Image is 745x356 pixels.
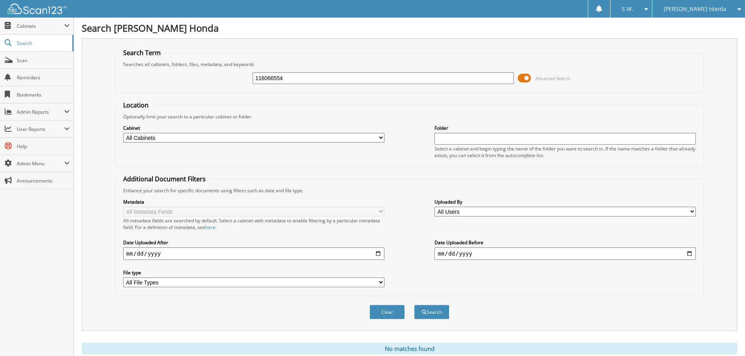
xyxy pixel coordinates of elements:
[17,126,64,132] span: User Reports
[123,217,384,231] div: All metadata fields are searched by default. Select a cabinet with metadata to enable filtering b...
[17,109,64,115] span: Admin Reports
[123,247,384,260] input: start
[434,145,696,159] div: Select a cabinet and begin typing the name of the folder you want to search in. If the name match...
[622,7,633,11] span: S W.
[119,187,700,194] div: Enhance your search for specific documents using filters such as date and file type.
[664,7,726,11] span: [PERSON_NAME] Honda
[17,160,64,167] span: Admin Menu
[370,305,405,319] button: Clear
[119,61,700,68] div: Searches all cabinets, folders, files, metadata, and keywords
[434,199,696,205] label: Uploaded By
[434,125,696,131] label: Folder
[123,125,384,131] label: Cabinet
[17,23,64,29] span: Cabinets
[17,57,70,64] span: Scan
[17,91,70,98] span: Bookmarks
[8,4,66,14] img: scan123-logo-white.svg
[17,143,70,150] span: Help
[17,74,70,81] span: Reminders
[434,247,696,260] input: end
[17,177,70,184] span: Announcements
[434,239,696,246] label: Date Uploaded Before
[82,343,737,354] div: No matches found
[17,40,68,47] span: Search
[123,269,384,276] label: File type
[82,21,737,34] h1: Search [PERSON_NAME] Honda
[119,48,165,57] legend: Search Term
[414,305,449,319] button: Search
[123,239,384,246] label: Date Uploaded After
[119,101,153,109] legend: Location
[205,224,215,231] a: here
[119,113,700,120] div: Optionally limit your search to a particular cabinet or folder
[535,75,570,81] span: Advanced Search
[123,199,384,205] label: Metadata
[119,175,210,183] legend: Additional Document Filters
